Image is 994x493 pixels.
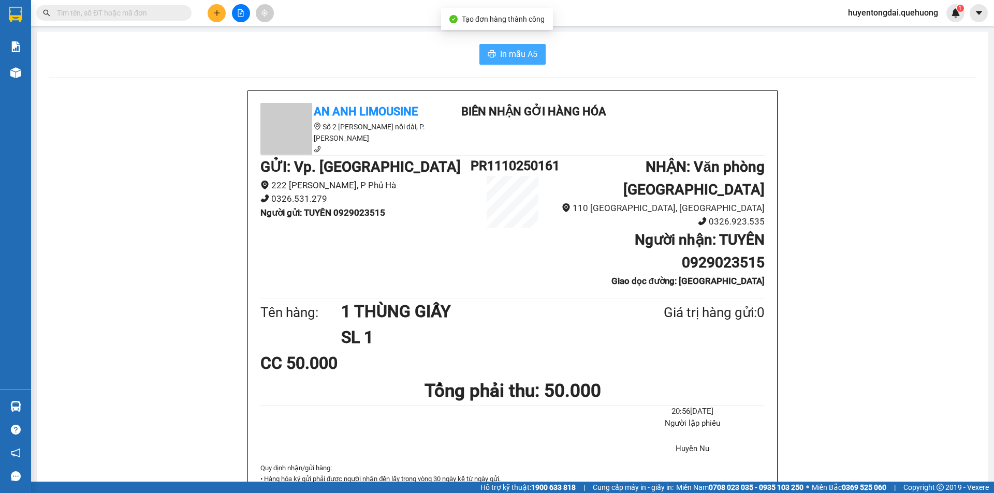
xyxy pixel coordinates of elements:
[260,207,385,218] b: Người gửi : TUYÊN 0929023515
[314,123,321,130] span: environment
[471,156,554,176] h1: PR1110250161
[260,178,471,192] li: 222 [PERSON_NAME], P Phủ Hà
[11,425,21,435] span: question-circle
[260,474,765,484] p: • Hàng hóa ký gửi phải được người nhận đến lấy trong vòng 30 ngày kể từ ngày gửi.
[620,406,765,418] li: 20:56[DATE]
[314,145,321,153] span: phone
[260,194,269,203] span: phone
[462,15,545,23] span: Tạo đơn hàng thành công
[970,4,988,22] button: caret-down
[10,401,21,412] img: warehouse-icon
[341,324,613,350] h1: SL 1
[314,105,418,118] b: An Anh Limousine
[67,15,99,99] b: Biên nhận gởi hàng hóa
[260,192,471,206] li: 0326.531.279
[620,417,765,430] li: Người lập phiếu
[237,9,244,17] span: file-add
[260,158,461,175] b: GỬI : Vp. [GEOGRAPHIC_DATA]
[562,203,571,212] span: environment
[500,48,537,61] span: In mẫu A5
[698,217,707,226] span: phone
[958,5,962,12] span: 1
[213,9,221,17] span: plus
[554,215,765,229] li: 0326.923.535
[812,482,886,493] span: Miền Bắc
[894,482,896,493] span: |
[806,485,809,489] span: ⚪️
[709,483,803,491] strong: 0708 023 035 - 0935 103 250
[208,4,226,22] button: plus
[260,302,341,323] div: Tên hàng:
[951,8,960,18] img: icon-new-feature
[620,443,765,455] li: Huyền Nu
[260,181,269,189] span: environment
[583,482,585,493] span: |
[260,121,447,144] li: Số 2 [PERSON_NAME] nối dài, P. [PERSON_NAME]
[593,482,674,493] span: Cung cấp máy in - giấy in:
[341,298,613,324] h1: 1 THÙNG GIẤY
[9,7,22,22] img: logo-vxr
[531,483,576,491] strong: 1900 633 818
[937,484,944,491] span: copyright
[261,9,268,17] span: aim
[613,302,765,323] div: Giá trị hàng gửi: 0
[974,8,984,18] span: caret-down
[554,201,765,215] li: 110 [GEOGRAPHIC_DATA], [GEOGRAPHIC_DATA]
[479,44,546,65] button: printerIn mẫu A5
[232,4,250,22] button: file-add
[635,231,765,271] b: Người nhận : TUYÊN 0929023515
[13,67,57,115] b: An Anh Limousine
[43,9,50,17] span: search
[676,482,803,493] span: Miền Nam
[957,5,964,12] sup: 1
[480,482,576,493] span: Hỗ trợ kỹ thuật:
[488,50,496,59] span: printer
[840,6,946,19] span: huyentongdai.quehuong
[57,7,179,19] input: Tìm tên, số ĐT hoặc mã đơn
[11,448,21,458] span: notification
[611,276,765,286] b: Giao dọc đường: [GEOGRAPHIC_DATA]
[260,350,427,376] div: CC 50.000
[623,158,765,198] b: NHẬN : Văn phòng [GEOGRAPHIC_DATA]
[10,67,21,78] img: warehouse-icon
[256,4,274,22] button: aim
[461,105,606,118] b: Biên nhận gởi hàng hóa
[10,41,21,52] img: solution-icon
[449,15,458,23] span: check-circle
[260,377,765,405] h1: Tổng phải thu: 50.000
[11,471,21,481] span: message
[842,483,886,491] strong: 0369 525 060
